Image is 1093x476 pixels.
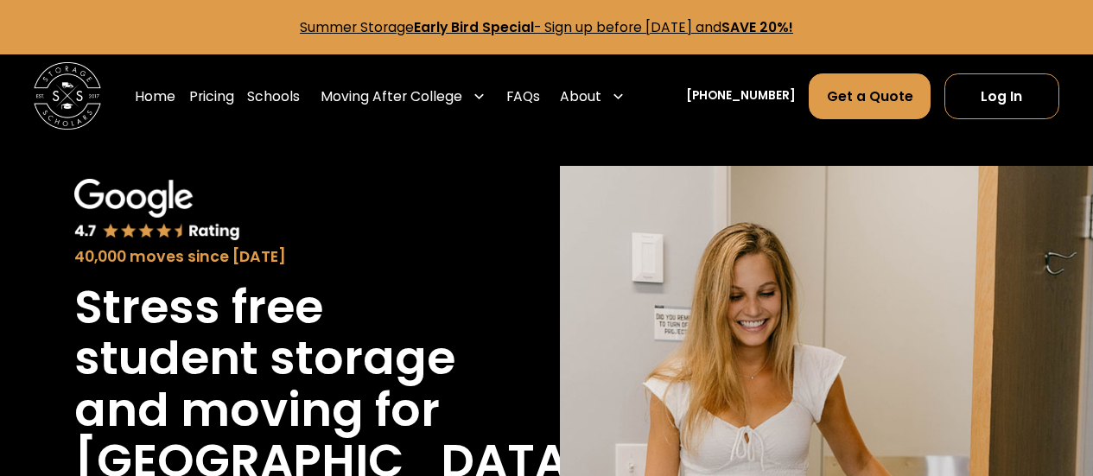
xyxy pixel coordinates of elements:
[553,73,632,120] div: About
[135,73,175,120] a: Home
[74,245,458,268] div: 40,000 moves since [DATE]
[74,282,458,435] h1: Stress free student storage and moving for
[321,86,462,106] div: Moving After College
[414,18,534,36] strong: Early Bird Special
[300,18,793,36] a: Summer StorageEarly Bird Special- Sign up before [DATE] andSAVE 20%!
[809,73,931,119] a: Get a Quote
[944,73,1059,119] a: Log In
[506,73,540,120] a: FAQs
[189,73,234,120] a: Pricing
[686,87,796,105] a: [PHONE_NUMBER]
[560,86,601,106] div: About
[314,73,492,120] div: Moving After College
[247,73,300,120] a: Schools
[74,179,240,242] img: Google 4.7 star rating
[34,62,101,130] img: Storage Scholars main logo
[721,18,793,36] strong: SAVE 20%!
